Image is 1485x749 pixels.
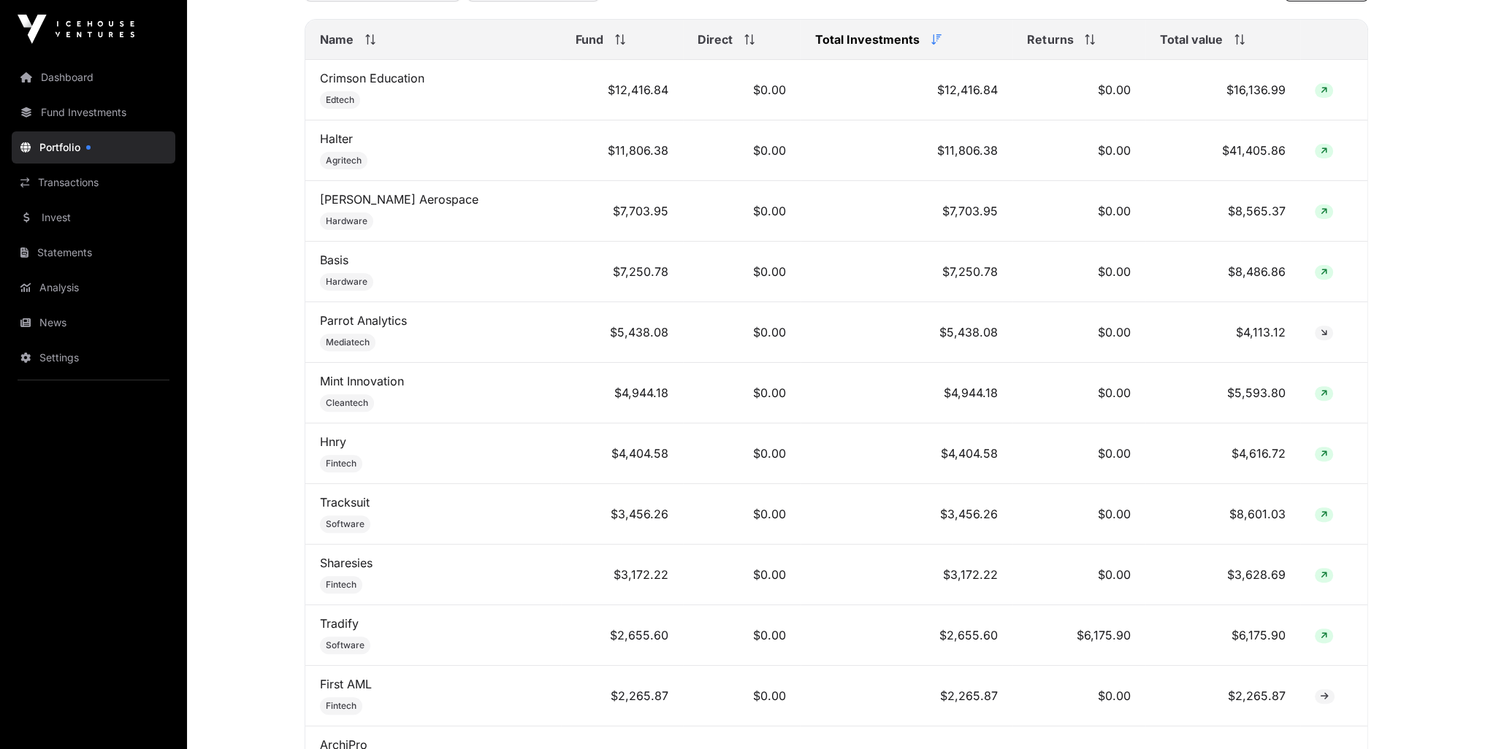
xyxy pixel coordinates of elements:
td: $2,265.87 [561,666,684,726]
td: $0.00 [1012,545,1145,605]
a: Crimson Education [320,71,424,85]
a: Portfolio [12,131,175,164]
a: Fund Investments [12,96,175,128]
a: First AML [320,677,372,691]
span: Fund [576,31,603,48]
td: $41,405.86 [1145,120,1301,181]
a: Halter [320,131,353,146]
a: Analysis [12,272,175,304]
span: Name [320,31,354,48]
a: Mint Innovation [320,374,404,388]
td: $0.00 [683,302,801,363]
td: $0.00 [683,423,801,484]
td: $0.00 [1012,423,1145,484]
td: $5,438.08 [801,302,1012,363]
span: Mediatech [326,337,370,348]
td: $5,593.80 [1145,363,1301,423]
span: Returns [1027,31,1073,48]
td: $0.00 [1012,302,1145,363]
td: $2,655.60 [801,605,1012,666]
span: Software [326,518,364,530]
span: Fintech [326,458,356,469]
td: $3,628.69 [1145,545,1301,605]
a: [PERSON_NAME] Aerospace [320,192,478,207]
td: $8,486.86 [1145,242,1301,302]
td: $12,416.84 [561,60,684,120]
td: $11,806.38 [561,120,684,181]
td: $4,404.58 [561,423,684,484]
td: $0.00 [1012,363,1145,423]
a: Tracksuit [320,495,370,510]
td: $0.00 [683,60,801,120]
a: Basis [320,253,348,267]
td: $0.00 [1012,666,1145,726]
td: $7,250.78 [801,242,1012,302]
span: Cleantech [326,397,368,409]
td: $2,265.87 [1145,666,1301,726]
span: Direct [698,31,733,48]
td: $4,616.72 [1145,423,1301,484]
td: $0.00 [1012,60,1145,120]
a: Sharesies [320,556,373,570]
span: Edtech [326,94,354,106]
a: Parrot Analytics [320,313,407,328]
td: $4,404.58 [801,423,1012,484]
td: $0.00 [683,181,801,242]
td: $0.00 [683,242,801,302]
a: Dashboard [12,61,175,93]
td: $0.00 [683,120,801,181]
td: $6,175.90 [1145,605,1301,666]
span: Total Investments [815,31,920,48]
td: $0.00 [683,545,801,605]
td: $0.00 [1012,181,1145,242]
td: $2,655.60 [561,605,684,666]
td: $8,565.37 [1145,181,1301,242]
img: Icehouse Ventures Logo [18,15,134,44]
td: $4,113.12 [1145,302,1301,363]
td: $7,703.95 [561,181,684,242]
a: Statements [12,237,175,269]
span: Agritech [326,155,362,166]
td: $2,265.87 [801,666,1012,726]
td: $0.00 [683,363,801,423]
span: Hardware [326,215,367,227]
td: $3,456.26 [801,484,1012,545]
iframe: Chat Widget [1412,679,1485,749]
td: $3,172.22 [801,545,1012,605]
span: Total value [1160,31,1223,48]
a: Tradify [320,616,359,631]
td: $0.00 [1012,242,1145,302]
td: $4,944.18 [801,363,1012,423]
a: News [12,307,175,339]
a: Settings [12,342,175,374]
td: $6,175.90 [1012,605,1145,666]
td: $7,703.95 [801,181,1012,242]
span: Fintech [326,579,356,591]
span: Hardware [326,276,367,288]
a: Invest [12,201,175,234]
td: $12,416.84 [801,60,1012,120]
td: $8,601.03 [1145,484,1301,545]
a: Hnry [320,434,346,449]
td: $0.00 [683,605,801,666]
span: Software [326,639,364,651]
td: $7,250.78 [561,242,684,302]
a: Transactions [12,166,175,199]
td: $16,136.99 [1145,60,1301,120]
td: $5,438.08 [561,302,684,363]
td: $0.00 [683,666,801,726]
td: $0.00 [683,484,801,545]
td: $0.00 [1012,120,1145,181]
td: $0.00 [1012,484,1145,545]
td: $3,172.22 [561,545,684,605]
td: $3,456.26 [561,484,684,545]
td: $11,806.38 [801,120,1012,181]
span: Fintech [326,700,356,712]
td: $4,944.18 [561,363,684,423]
